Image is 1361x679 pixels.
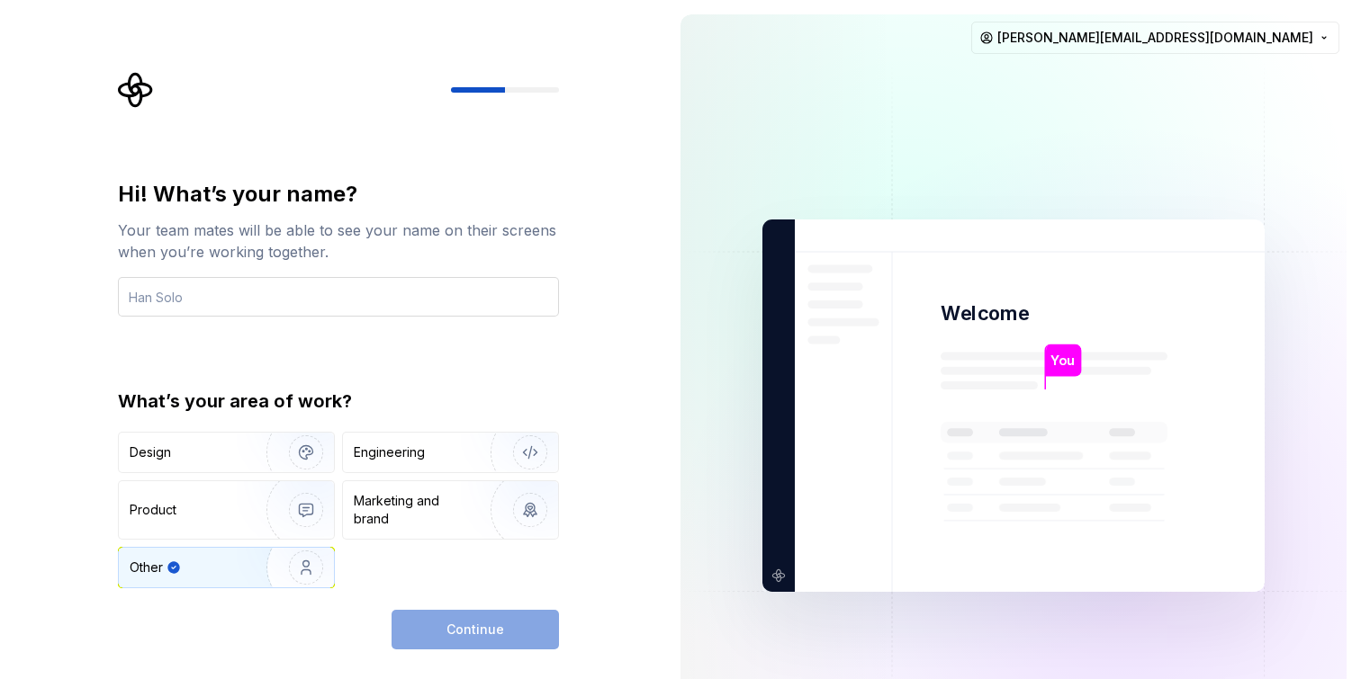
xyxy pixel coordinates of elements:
[971,22,1339,54] button: [PERSON_NAME][EMAIL_ADDRESS][DOMAIN_NAME]
[130,558,163,576] div: Other
[118,180,559,209] div: Hi! What’s your name?
[118,389,559,414] div: What’s your area of work?
[118,219,559,263] div: Your team mates will be able to see your name on their screens when you’re working together.
[118,72,154,108] svg: Supernova Logo
[130,501,176,519] div: Product
[1050,351,1075,371] p: You
[118,277,559,317] input: Han Solo
[354,443,425,461] div: Engineering
[997,29,1313,47] span: [PERSON_NAME][EMAIL_ADDRESS][DOMAIN_NAME]
[941,300,1029,326] p: Welcome
[354,492,475,528] div: Marketing and brand
[130,443,171,461] div: Design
